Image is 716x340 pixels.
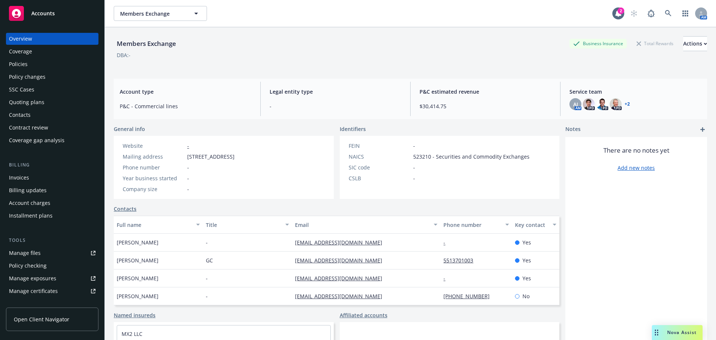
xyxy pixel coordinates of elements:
a: +2 [625,102,630,106]
a: Quoting plans [6,96,98,108]
div: Phone number [123,163,184,171]
span: Yes [522,274,531,282]
a: add [698,125,707,134]
div: Policy changes [9,71,45,83]
div: Total Rewards [633,39,677,48]
span: There are no notes yet [603,146,669,155]
a: - [443,239,451,246]
span: Yes [522,256,531,264]
img: photo [610,98,622,110]
span: - [206,238,208,246]
span: [PERSON_NAME] [117,256,158,264]
div: Manage claims [9,298,47,310]
span: GC [206,256,213,264]
span: [PERSON_NAME] [117,238,158,246]
span: AJ [573,100,578,108]
div: Policy checking [9,260,47,272]
div: Phone number [443,221,500,229]
a: Affiliated accounts [340,311,387,319]
div: Members Exchange [114,39,179,49]
a: Manage exposures [6,272,98,284]
div: Email [295,221,429,229]
div: FEIN [349,142,410,150]
span: - [187,163,189,171]
a: Billing updates [6,184,98,196]
a: [PHONE_NUMBER] [443,293,496,300]
a: Account charges [6,197,98,209]
button: Members Exchange [114,6,207,21]
div: Coverage [9,46,32,57]
button: Title [203,216,292,234]
button: Email [292,216,440,234]
div: Billing [6,161,98,169]
a: Coverage [6,46,98,57]
span: Open Client Navigator [14,315,69,323]
img: photo [583,98,595,110]
span: - [413,174,415,182]
button: Key contact [512,216,559,234]
a: - [187,142,189,149]
div: Company size [123,185,184,193]
a: 5513701003 [443,257,479,264]
a: Search [661,6,676,21]
div: Tools [6,237,98,244]
a: Add new notes [618,164,655,172]
span: No [522,292,530,300]
a: Contacts [114,205,136,213]
a: Coverage gap analysis [6,134,98,146]
span: - [187,185,189,193]
span: $30,414.75 [420,102,551,110]
a: Report a Bug [644,6,659,21]
div: Title [206,221,281,229]
span: Accounts [31,10,55,16]
div: Contract review [9,122,48,134]
div: Business Insurance [569,39,627,48]
a: Switch app [678,6,693,21]
div: Actions [683,37,707,51]
a: Manage certificates [6,285,98,297]
span: - [270,102,401,110]
span: [PERSON_NAME] [117,292,158,300]
a: [EMAIL_ADDRESS][DOMAIN_NAME] [295,239,388,246]
span: Account type [120,88,251,96]
div: SIC code [349,163,410,171]
div: Drag to move [652,325,661,340]
div: Manage certificates [9,285,58,297]
div: SSC Cases [9,84,34,96]
span: - [413,163,415,171]
span: Identifiers [340,125,366,133]
a: Manage files [6,247,98,259]
div: NAICS [349,153,410,160]
span: P&C estimated revenue [420,88,551,96]
div: Overview [9,33,32,45]
div: Key contact [515,221,548,229]
div: Full name [117,221,192,229]
div: Website [123,142,184,150]
div: 2 [618,7,624,14]
a: Policies [6,58,98,70]
div: Coverage gap analysis [9,134,65,146]
a: Accounts [6,3,98,24]
div: CSLB [349,174,410,182]
img: photo [596,98,608,110]
span: [PERSON_NAME] [117,274,158,282]
span: [STREET_ADDRESS] [187,153,235,160]
a: Overview [6,33,98,45]
button: Phone number [440,216,512,234]
div: Billing updates [9,184,47,196]
div: DBA: - [117,51,131,59]
div: Account charges [9,197,50,209]
span: P&C - Commercial lines [120,102,251,110]
span: - [413,142,415,150]
a: [EMAIL_ADDRESS][DOMAIN_NAME] [295,275,388,282]
a: Contacts [6,109,98,121]
a: Installment plans [6,210,98,222]
div: Invoices [9,172,29,184]
div: Mailing address [123,153,184,160]
span: 523210 - Securities and Commodity Exchanges [413,153,530,160]
div: Year business started [123,174,184,182]
span: Nova Assist [667,329,697,336]
div: Contacts [9,109,31,121]
div: Installment plans [9,210,53,222]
